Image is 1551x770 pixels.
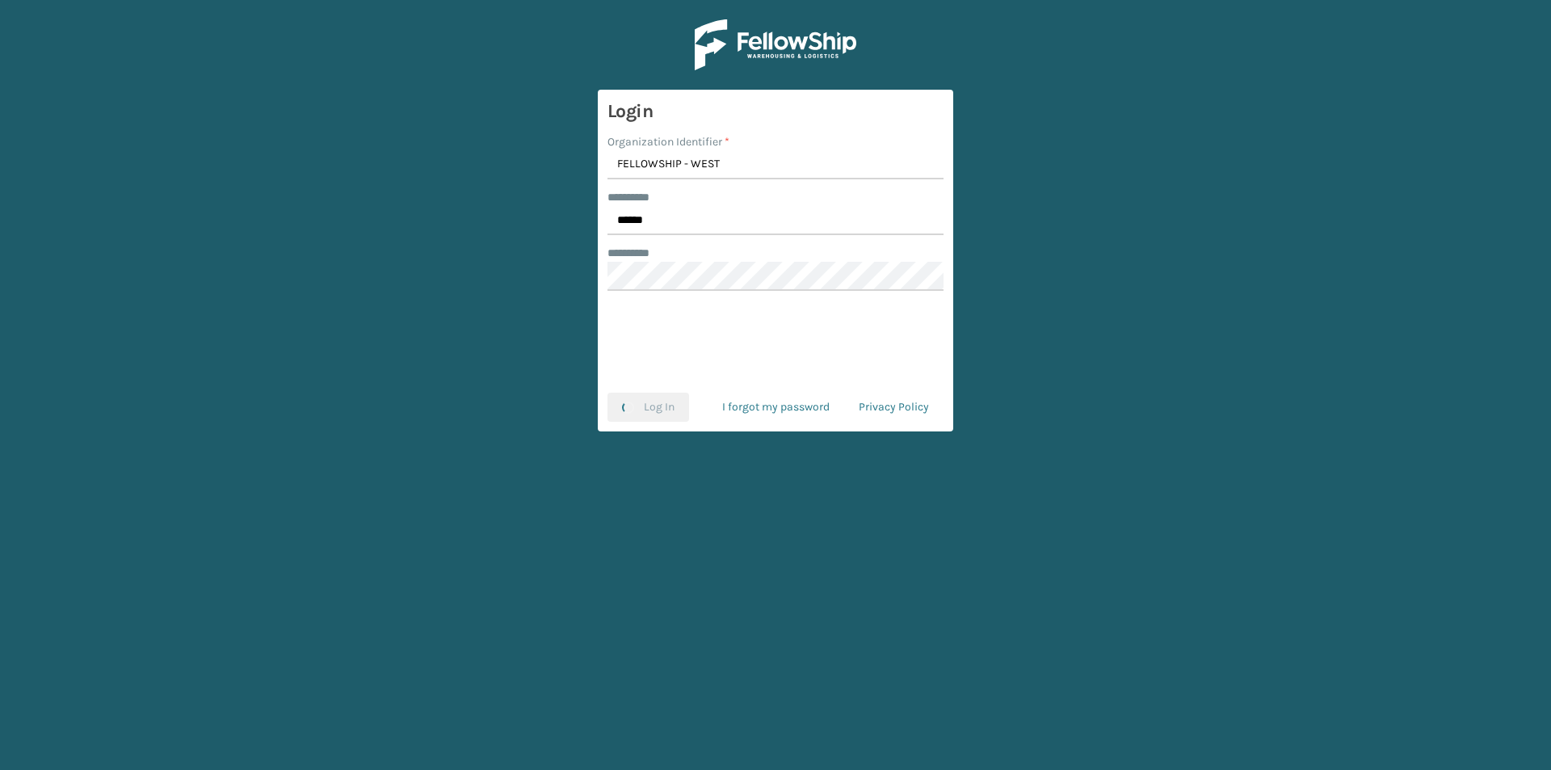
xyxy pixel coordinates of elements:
button: Log In [607,393,689,422]
a: I forgot my password [708,393,844,422]
h3: Login [607,99,944,124]
img: Logo [695,19,856,70]
label: Organization Identifier [607,133,729,150]
a: Privacy Policy [844,393,944,422]
iframe: reCAPTCHA [653,310,898,373]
